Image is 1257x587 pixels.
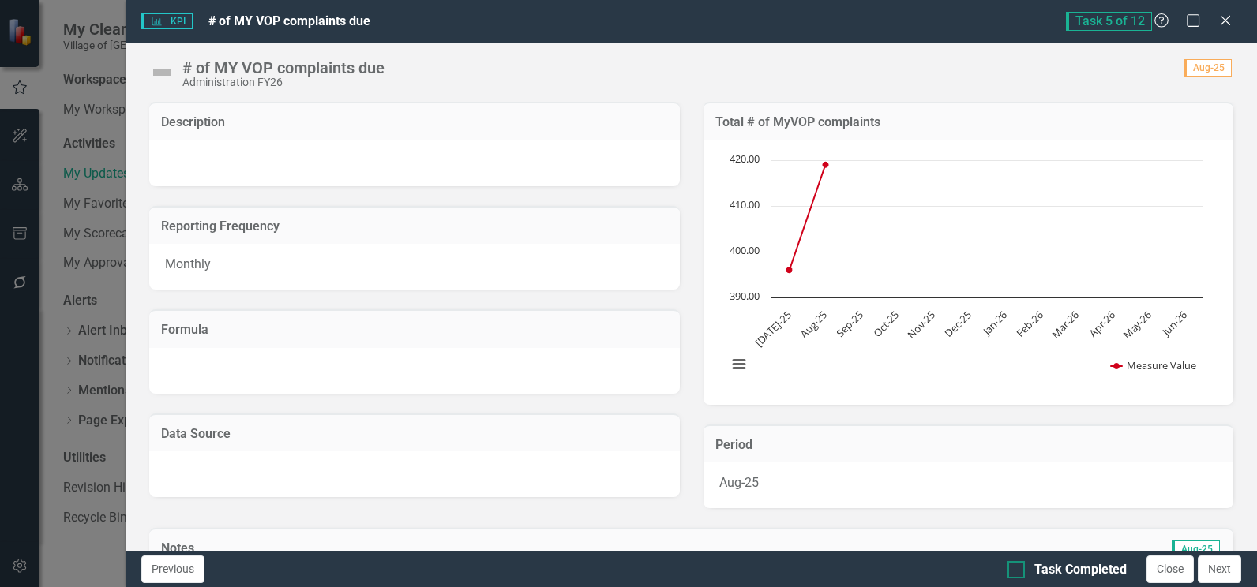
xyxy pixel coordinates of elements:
[1184,59,1232,77] span: Aug-25
[149,244,679,290] div: Monthly
[869,308,901,339] text: Oct-25
[786,267,792,273] path: Jul-25, 396. Measure Value.
[904,308,937,341] text: Nov-25
[797,308,830,341] text: Aug-25
[182,59,385,77] div: # of MY VOP complaints due
[161,115,667,129] h3: Description
[1066,12,1152,31] span: Task 5 of 12
[208,13,370,28] span: # of MY VOP complaints due
[730,243,760,257] text: 400.00
[141,13,192,29] span: KPI
[149,60,174,85] img: Not Defined
[719,152,1218,389] div: Chart. Highcharts interactive chart.
[1158,308,1189,339] text: Jun-26
[161,541,585,555] h3: Notes
[822,161,828,167] path: Aug-25, 419. Measure Value.
[730,289,760,303] text: 390.00
[833,308,865,340] text: Sep-25
[1198,555,1241,583] button: Next
[182,77,385,88] div: Administration FY26
[1172,540,1220,558] span: Aug-25
[704,462,1233,508] div: Aug-25
[161,323,667,337] h3: Formula
[978,308,1010,339] text: Jan-26
[941,308,974,340] text: Dec-25
[730,197,760,211] text: 410.00
[1086,308,1117,339] text: Apr-26
[1120,308,1154,342] text: May-26
[1146,555,1194,583] button: Close
[161,427,667,441] h3: Data Source
[728,353,750,376] button: View chart menu, Chart
[715,115,1221,129] h3: Total # of MyVOP complaints
[752,308,794,350] text: [DATE]-25
[1111,358,1197,372] button: Show Measure Value
[1048,308,1081,341] text: Mar-26
[715,438,1221,452] h3: Period
[1034,561,1127,579] div: Task Completed
[1013,308,1045,340] text: Feb-26
[161,219,667,234] h3: Reporting Frequency
[141,555,204,583] button: Previous
[730,151,760,166] text: 420.00
[719,152,1211,389] svg: Interactive chart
